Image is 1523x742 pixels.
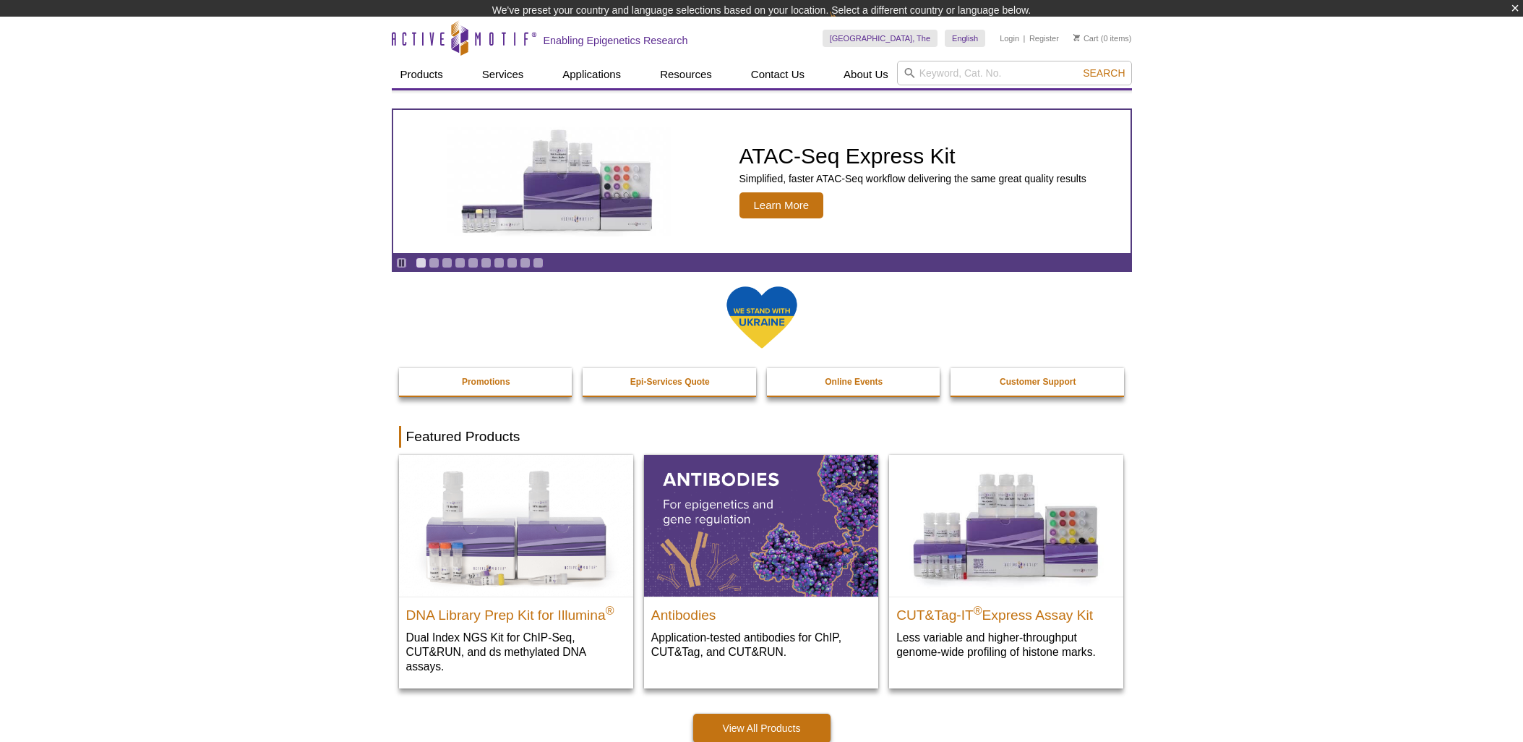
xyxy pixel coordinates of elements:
sup: ® [606,604,614,616]
h2: Featured Products [399,426,1125,448]
a: Cart [1073,33,1099,43]
article: ATAC-Seq Express Kit [393,110,1131,253]
p: Dual Index NGS Kit for ChIP-Seq, CUT&RUN, and ds methylated DNA assays. [406,630,626,674]
a: Register [1029,33,1059,43]
img: All Antibodies [644,455,878,597]
a: Go to slide 1 [416,257,426,268]
a: ATAC-Seq Express Kit ATAC-Seq Express Kit Simplified, faster ATAC-Seq workflow delivering the sam... [393,110,1131,253]
strong: Online Events [825,377,883,387]
a: Resources [651,61,721,88]
a: Contact Us [742,61,813,88]
a: Go to slide 3 [442,257,452,268]
img: DNA Library Prep Kit for Illumina [399,455,633,597]
a: Go to slide 8 [507,257,518,268]
h2: Enabling Epigenetics Research [544,34,688,47]
a: All Antibodies Antibodies Application-tested antibodies for ChIP, CUT&Tag, and CUT&RUN. [644,455,878,674]
strong: Promotions [462,377,510,387]
h2: Antibodies [651,601,871,623]
a: DNA Library Prep Kit for Illumina DNA Library Prep Kit for Illumina® Dual Index NGS Kit for ChIP-... [399,455,633,688]
img: ATAC-Seq Express Kit [439,127,678,236]
input: Keyword, Cat. No. [897,61,1132,85]
h2: ATAC-Seq Express Kit [739,145,1086,167]
span: Search [1083,67,1125,79]
p: Application-tested antibodies for ChIP, CUT&Tag, and CUT&RUN. [651,630,871,660]
a: Promotions [399,368,574,396]
a: Go to slide 10 [533,257,544,268]
a: Go to slide 5 [468,257,479,268]
a: Toggle autoplay [396,257,407,268]
a: Go to slide 2 [429,257,439,268]
p: Simplified, faster ATAC-Seq workflow delivering the same great quality results [739,172,1086,185]
a: Applications [554,61,630,88]
a: Login [1000,33,1019,43]
li: (0 items) [1073,30,1132,47]
img: Your Cart [1073,34,1080,41]
h2: DNA Library Prep Kit for Illumina [406,601,626,623]
a: Epi-Services Quote [583,368,758,396]
a: CUT&Tag-IT® Express Assay Kit CUT&Tag-IT®Express Assay Kit Less variable and higher-throughput ge... [889,455,1123,674]
a: About Us [835,61,897,88]
button: Search [1078,67,1129,80]
a: Go to slide 4 [455,257,466,268]
a: English [945,30,985,47]
p: Less variable and higher-throughput genome-wide profiling of histone marks​. [896,630,1116,660]
a: Go to slide 9 [520,257,531,268]
a: [GEOGRAPHIC_DATA], The [823,30,938,47]
strong: Epi-Services Quote [630,377,710,387]
img: Change Here [830,11,868,45]
strong: Customer Support [1000,377,1076,387]
a: Customer Support [951,368,1125,396]
a: Services [473,61,533,88]
a: Go to slide 7 [494,257,505,268]
a: Products [392,61,452,88]
img: We Stand With Ukraine [726,285,798,349]
span: Learn More [739,192,824,218]
sup: ® [974,604,982,616]
li: | [1024,30,1026,47]
h2: CUT&Tag-IT Express Assay Kit [896,601,1116,623]
a: Online Events [767,368,942,396]
img: CUT&Tag-IT® Express Assay Kit [889,455,1123,597]
a: Go to slide 6 [481,257,492,268]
